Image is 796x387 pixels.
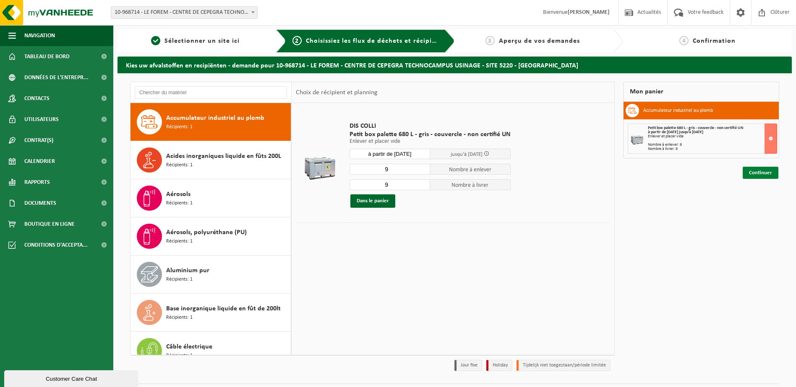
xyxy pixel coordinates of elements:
[130,294,291,332] button: Base inorganique liquide en fût de 200lt Récipients: 1
[166,276,193,284] span: Récipients: 1
[292,36,302,45] span: 2
[166,151,281,161] span: Acides inorganiques liquide en fûts 200L
[454,360,482,371] li: Jour fixe
[166,161,193,169] span: Récipients: 1
[517,360,611,371] li: Tijdelijk niet toegestaan/période limitée
[130,217,291,255] button: Aérosols, polyuréthane (PU) Récipients: 1
[430,164,511,175] span: Nombre à enlever
[111,6,258,19] span: 10-968714 - LE FOREM - CENTRE DE CEPEGRA TECHNOCAMPUS USINAGE - SITE 5220 - GOSSELIES
[24,172,50,193] span: Rapports
[350,122,511,130] span: DIS COLLI
[122,36,269,46] a: 1Sélectionner un site ici
[486,360,512,371] li: Holiday
[166,199,193,207] span: Récipients: 1
[693,38,736,44] span: Confirmation
[430,179,511,190] span: Nombre à livrer
[166,227,247,237] span: Aérosols, polyuréthane (PU)
[24,109,59,130] span: Utilisateurs
[648,147,777,151] div: Nombre à livrer: 9
[166,352,193,360] span: Récipients: 1
[24,151,55,172] span: Calendrier
[166,266,209,276] span: Aluminium pur
[292,82,382,103] div: Choix de récipient et planning
[350,139,511,144] p: Enlever et placer vide
[451,152,483,157] span: jusqu'à [DATE]
[130,332,291,370] button: Câble électrique Récipients: 1
[166,342,212,352] span: Câble électrique
[24,46,70,67] span: Tableau de bord
[568,9,610,15] strong: [PERSON_NAME]
[24,193,56,214] span: Documents
[135,86,287,99] input: Chercher du matériel
[130,141,291,179] button: Acides inorganiques liquide en fûts 200L Récipients: 1
[4,369,140,387] iframe: chat widget
[130,179,291,217] button: Aérosols Récipients: 1
[166,123,193,131] span: Récipients: 1
[164,38,240,44] span: Sélectionner un site ici
[24,214,75,235] span: Boutique en ligne
[306,38,446,44] span: Choisissiez les flux de déchets et récipients
[623,82,779,102] div: Mon panier
[130,103,291,141] button: Accumulateur industriel au plomb Récipients: 1
[166,304,281,314] span: Base inorganique liquide en fût de 200lt
[151,36,160,45] span: 1
[117,57,792,73] h2: Kies uw afvalstoffen en recipiënten - demande pour 10-968714 - LE FOREM - CENTRE DE CEPEGRA TECHN...
[648,143,777,147] div: Nombre à enlever: 9
[350,194,395,208] button: Dans le panier
[24,25,55,46] span: Navigation
[499,38,580,44] span: Aperçu de vos demandes
[166,237,193,245] span: Récipients: 1
[166,189,191,199] span: Aérosols
[648,130,703,134] strong: à partir de [DATE] jusqu'à [DATE]
[24,235,88,255] span: Conditions d'accepta...
[485,36,495,45] span: 3
[679,36,689,45] span: 4
[350,130,511,139] span: Petit box palette 680 L - gris - couvercle - non certifié UN
[648,126,744,130] span: Petit box palette 680 L - gris - couvercle - non certifié UN
[24,67,89,88] span: Données de l'entrepr...
[350,149,430,159] input: Sélectionnez date
[130,255,291,294] button: Aluminium pur Récipients: 1
[643,104,713,117] h3: Accumulateur industriel au plomb
[24,130,53,151] span: Contrat(s)
[24,88,50,109] span: Contacts
[648,134,777,139] div: Enlever et placer vide
[166,314,193,322] span: Récipients: 1
[166,113,264,123] span: Accumulateur industriel au plomb
[111,7,257,18] span: 10-968714 - LE FOREM - CENTRE DE CEPEGRA TECHNOCAMPUS USINAGE - SITE 5220 - GOSSELIES
[743,167,778,179] a: Continuer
